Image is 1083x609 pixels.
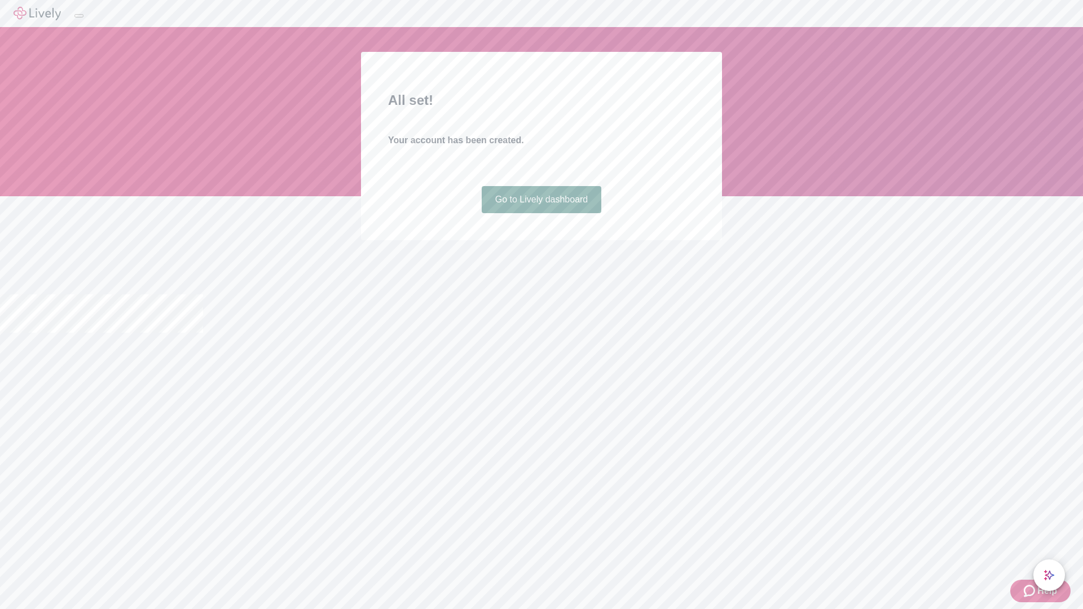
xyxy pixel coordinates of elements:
[1033,559,1065,591] button: chat
[1044,570,1055,581] svg: Lively AI Assistant
[1010,580,1071,602] button: Zendesk support iconHelp
[482,186,602,213] a: Go to Lively dashboard
[388,90,695,111] h2: All set!
[74,14,83,17] button: Log out
[388,134,695,147] h4: Your account has been created.
[14,7,61,20] img: Lively
[1037,584,1057,598] span: Help
[1024,584,1037,598] svg: Zendesk support icon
